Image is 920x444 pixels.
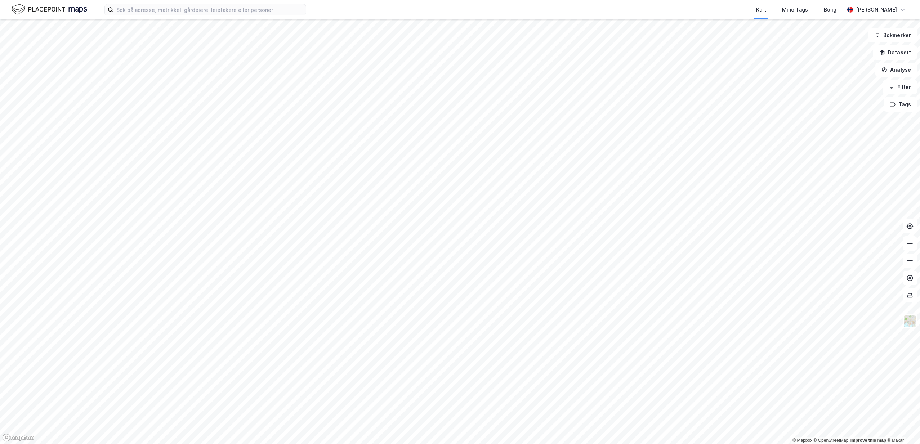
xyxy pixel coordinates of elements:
[903,314,917,328] img: Z
[875,63,917,77] button: Analyse
[884,409,920,444] div: Kontrollprogram for chat
[850,438,886,443] a: Improve this map
[792,438,812,443] a: Mapbox
[824,5,836,14] div: Bolig
[113,4,306,15] input: Søk på adresse, matrikkel, gårdeiere, leietakere eller personer
[883,80,917,94] button: Filter
[884,409,920,444] iframe: Chat Widget
[868,28,917,42] button: Bokmerker
[12,3,87,16] img: logo.f888ab2527a4732fd821a326f86c7f29.svg
[856,5,897,14] div: [PERSON_NAME]
[2,434,34,442] a: Mapbox homepage
[814,438,849,443] a: OpenStreetMap
[884,97,917,112] button: Tags
[782,5,808,14] div: Mine Tags
[873,45,917,60] button: Datasett
[756,5,766,14] div: Kart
